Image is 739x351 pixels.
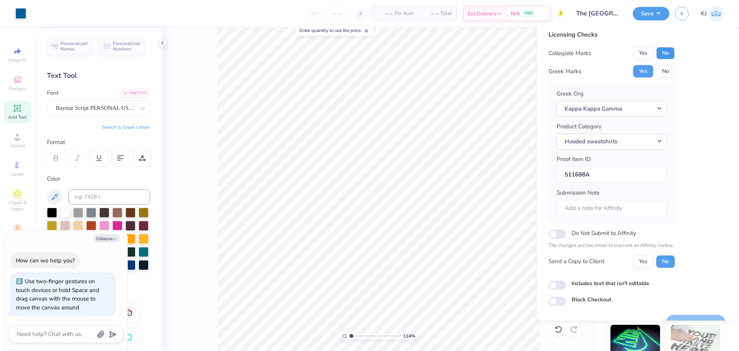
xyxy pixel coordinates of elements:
[572,279,649,287] label: Includes text that isn't editable
[701,9,707,18] span: KJ
[656,47,675,59] button: No
[403,333,415,339] span: 114 %
[557,134,667,149] button: Hooded sweatshirts
[16,277,99,311] div: Use two-finger gestures on touch devices or hold Space and drag canvas with the mouse to move the...
[557,89,584,98] label: Greek Org
[102,124,150,130] button: Switch to Greek Letters
[557,200,667,217] input: Add a note for Affinity
[511,10,520,18] span: N/A
[8,57,27,63] span: Image AI
[60,41,88,52] span: Personalized Names
[548,242,675,250] p: The changes are too minor to warrant an Affinity review.
[633,255,653,268] button: Yes
[572,296,611,304] label: Block Checkout
[656,65,675,77] button: No
[548,49,591,58] div: Collegiate Marks
[468,10,497,18] span: Est. Delivery
[4,200,31,212] span: Clipart & logos
[47,175,150,183] div: Color
[395,10,413,18] span: Per Item
[525,11,533,16] span: FREE
[69,189,150,205] input: e.g. 7428 c
[572,228,636,238] label: Do Not Submit to Affinity
[120,89,150,97] div: Add Font
[701,6,724,21] a: KJ
[557,188,600,197] label: Submission Note
[47,138,151,147] div: Format
[548,257,604,266] div: Send a Copy to Client
[8,114,27,120] span: Add Text
[113,41,140,52] span: Personalized Numbers
[12,171,23,177] span: Greek
[322,7,352,20] input: – –
[557,155,591,164] label: Proof Item ID
[656,255,675,268] button: No
[548,67,581,76] div: Greek Marks
[633,65,653,77] button: Yes
[557,122,602,131] label: Product Category
[94,234,120,242] button: Collapse
[633,7,669,20] button: Save
[557,101,667,117] button: Kappa Kappa Gamma
[377,10,392,18] span: – –
[10,143,25,149] span: Upload
[295,25,373,36] div: Enter quantity to see the price.
[548,30,675,39] div: Licensing Checks
[423,10,438,18] span: – –
[9,86,26,92] span: Designs
[440,10,452,18] span: Total
[47,89,59,97] label: Font
[633,47,653,59] button: Yes
[570,6,627,21] input: Untitled Design
[709,6,724,21] img: Kendra Jingco
[47,71,150,81] div: Text Tool
[16,257,75,264] div: How can we help you?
